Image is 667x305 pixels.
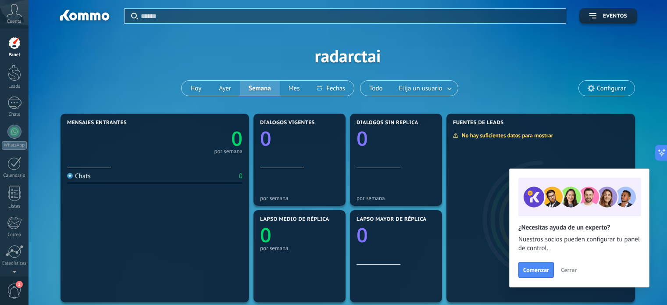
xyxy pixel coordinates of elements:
[518,235,640,253] span: Nuestros socios pueden configurar tu panel de control.
[240,81,280,96] button: Semana
[2,173,27,179] div: Calendario
[67,120,127,126] span: Mensajes entrantes
[16,281,23,288] span: 1
[357,216,426,222] span: Lapso mayor de réplica
[214,149,243,154] div: por semana
[597,85,626,92] span: Configurar
[357,222,368,248] text: 0
[2,52,27,58] div: Panel
[2,232,27,238] div: Correo
[67,172,91,180] div: Chats
[357,125,368,152] text: 0
[2,141,27,150] div: WhatsApp
[453,132,559,139] div: No hay suficientes datos para mostrar
[239,172,243,180] div: 0
[260,195,339,201] div: por semana
[7,19,21,25] span: Cuenta
[579,8,637,24] button: Eventos
[357,120,418,126] span: Diálogos sin réplica
[260,222,271,248] text: 0
[260,216,329,222] span: Lapso medio de réplica
[67,173,73,179] img: Chats
[308,81,353,96] button: Fechas
[397,83,444,94] span: Elija un usuario
[2,112,27,118] div: Chats
[523,267,549,273] span: Comenzar
[2,261,27,266] div: Estadísticas
[557,263,581,276] button: Cerrar
[392,81,458,96] button: Elija un usuario
[357,195,435,201] div: por semana
[231,125,243,152] text: 0
[260,245,339,251] div: por semana
[360,81,392,96] button: Todo
[518,262,554,278] button: Comenzar
[518,223,640,232] h2: ¿Necesitas ayuda de un experto?
[453,120,504,126] span: Fuentes de leads
[280,81,309,96] button: Mes
[603,13,627,19] span: Eventos
[155,125,243,152] a: 0
[260,125,271,152] text: 0
[2,204,27,209] div: Listas
[2,84,27,90] div: Leads
[260,120,315,126] span: Diálogos vigentes
[182,81,210,96] button: Hoy
[561,267,577,273] span: Cerrar
[210,81,240,96] button: Ayer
